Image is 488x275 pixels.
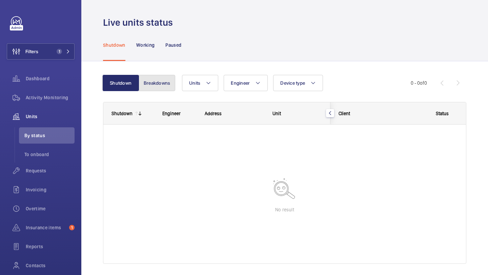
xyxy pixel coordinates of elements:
span: 0 - 0 0 [411,81,427,85]
span: Status [436,111,449,116]
span: Dashboard [26,75,75,82]
span: Address [205,111,222,116]
span: Filters [25,48,38,55]
span: 1 [57,49,62,54]
span: Engineer [162,111,181,116]
button: Breakdowns [139,75,175,91]
button: Device type [273,75,323,91]
div: Unit [272,111,322,116]
span: Units [26,113,75,120]
p: Working [136,42,155,48]
button: Filters1 [7,43,75,60]
span: Contacts [26,262,75,269]
span: Requests [26,167,75,174]
span: To onboard [24,151,75,158]
span: Activity Monitoring [26,94,75,101]
span: Engineer [231,80,250,86]
span: of [420,80,424,86]
button: Engineer [224,75,268,91]
p: Paused [165,42,181,48]
span: Insurance items [26,224,66,231]
span: Invoicing [26,186,75,193]
h1: Live units status [103,16,177,29]
span: Device type [280,80,305,86]
span: Overtime [26,205,75,212]
button: Units [182,75,218,91]
span: Client [339,111,350,116]
span: Units [189,80,200,86]
div: Shutdown [111,111,133,116]
span: Reports [26,243,75,250]
button: Shutdown [102,75,139,91]
span: 1 [69,225,75,230]
p: Shutdown [103,42,125,48]
span: By status [24,132,75,139]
